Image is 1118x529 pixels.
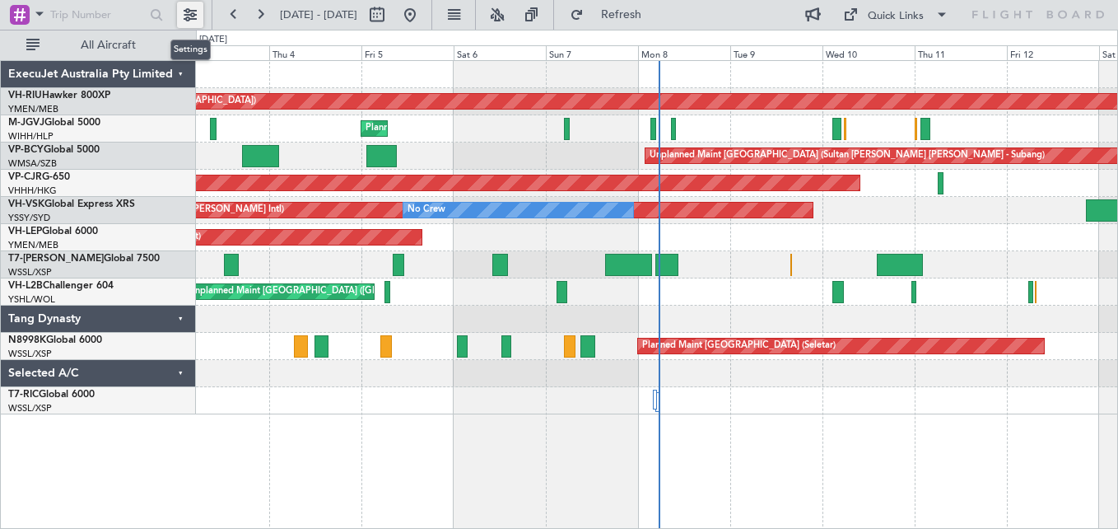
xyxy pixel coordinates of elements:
[8,227,42,236] span: VH-LEP
[642,334,836,358] div: Planned Maint [GEOGRAPHIC_DATA] (Seletar)
[8,390,39,400] span: T7-RIC
[50,2,145,27] input: Trip Number
[8,130,54,143] a: WIHH/HLP
[189,279,459,304] div: Unplanned Maint [GEOGRAPHIC_DATA] ([GEOGRAPHIC_DATA])
[8,281,114,291] a: VH-L2BChallenger 604
[8,254,104,264] span: T7-[PERSON_NAME]
[822,45,915,60] div: Wed 10
[18,32,179,59] button: All Aircraft
[8,212,50,224] a: YSSY/SYD
[8,335,102,345] a: N8998KGlobal 6000
[269,45,361,60] div: Thu 4
[8,239,58,251] a: YMEN/MEB
[8,157,57,170] a: WMSA/SZB
[835,2,957,28] button: Quick Links
[8,145,100,155] a: VP-BCYGlobal 5000
[8,145,44,155] span: VP-BCY
[8,254,160,264] a: T7-[PERSON_NAME]Global 7500
[170,40,211,60] div: Settings
[1007,45,1099,60] div: Fri 12
[8,227,98,236] a: VH-LEPGlobal 6000
[454,45,546,60] div: Sat 6
[8,293,55,306] a: YSHL/WOL
[650,143,1045,168] div: Unplanned Maint [GEOGRAPHIC_DATA] (Sultan [PERSON_NAME] [PERSON_NAME] - Subang)
[280,7,357,22] span: [DATE] - [DATE]
[868,8,924,25] div: Quick Links
[177,45,269,60] div: Wed 3
[8,199,44,209] span: VH-VSK
[8,91,110,101] a: VH-RIUHawker 800XP
[8,199,135,209] a: VH-VSKGlobal Express XRS
[8,185,57,197] a: VHHH/HKG
[8,91,42,101] span: VH-RIU
[43,40,174,51] span: All Aircraft
[8,335,46,345] span: N8998K
[546,45,638,60] div: Sun 7
[8,281,43,291] span: VH-L2B
[730,45,822,60] div: Tue 9
[8,172,70,182] a: VP-CJRG-650
[8,118,100,128] a: M-JGVJGlobal 5000
[8,348,52,360] a: WSSL/XSP
[915,45,1007,60] div: Thu 11
[8,118,44,128] span: M-JGVJ
[361,45,454,60] div: Fri 5
[8,390,95,400] a: T7-RICGlobal 6000
[562,2,661,28] button: Refresh
[366,116,559,141] div: Planned Maint [GEOGRAPHIC_DATA] (Seletar)
[8,172,42,182] span: VP-CJR
[8,266,52,279] a: WSSL/XSP
[638,45,730,60] div: Mon 8
[8,103,58,115] a: YMEN/MEB
[587,9,656,21] span: Refresh
[8,402,52,414] a: WSSL/XSP
[408,198,445,222] div: No Crew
